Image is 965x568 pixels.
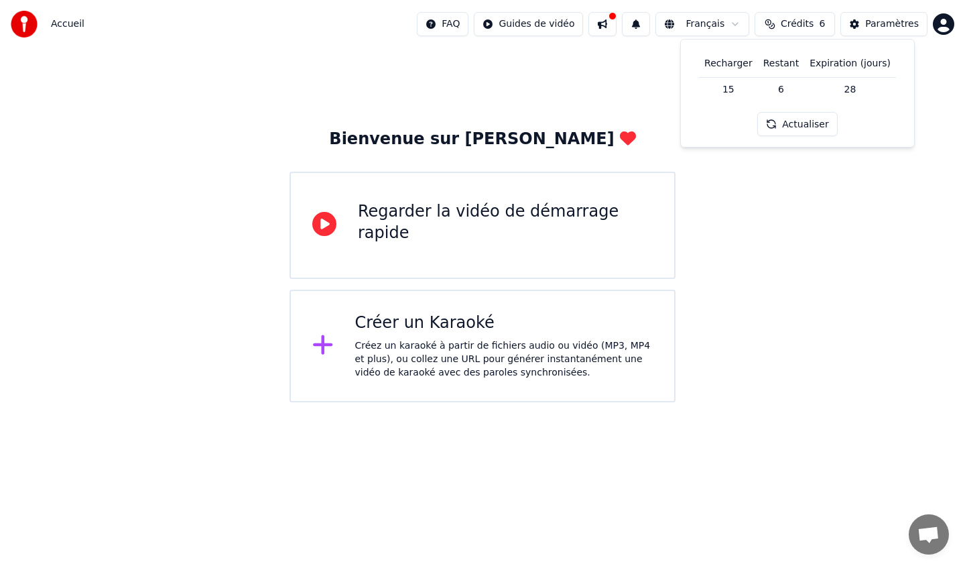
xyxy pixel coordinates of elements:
[755,12,835,36] button: Crédits6
[329,129,635,150] div: Bienvenue sur [PERSON_NAME]
[358,201,653,244] div: Regarder la vidéo de démarrage rapide
[865,17,919,31] div: Paramètres
[51,17,84,31] nav: breadcrumb
[804,50,896,77] th: Expiration (jours)
[417,12,468,36] button: FAQ
[11,11,38,38] img: youka
[840,12,927,36] button: Paramètres
[699,77,758,101] td: 15
[781,17,814,31] span: Crédits
[758,77,804,101] td: 6
[758,50,804,77] th: Restant
[757,112,837,136] button: Actualiser
[355,339,653,380] div: Créez un karaoké à partir de fichiers audio ou vidéo (MP3, MP4 et plus), ou collez une URL pour g...
[804,77,896,101] td: 28
[909,514,949,555] a: Ouvrir le chat
[699,50,758,77] th: Recharger
[355,313,653,334] div: Créer un Karaoké
[819,17,825,31] span: 6
[474,12,583,36] button: Guides de vidéo
[51,17,84,31] span: Accueil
